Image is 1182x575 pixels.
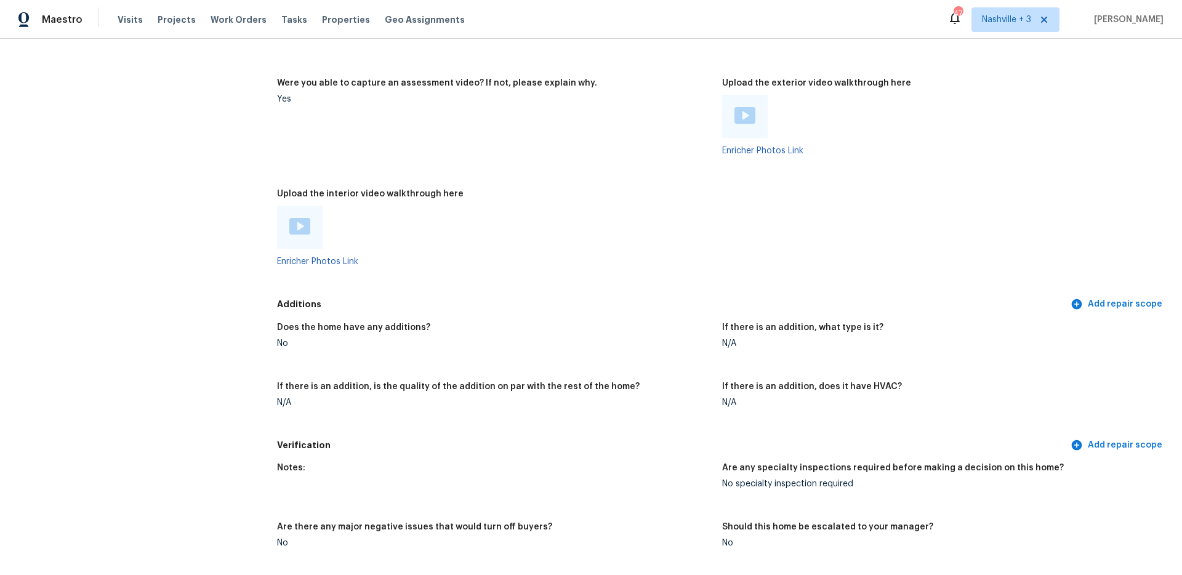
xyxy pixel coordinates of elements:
[722,480,1157,488] div: No specialty inspection required
[281,15,307,24] span: Tasks
[722,323,883,332] h5: If there is an addition, what type is it?
[277,539,712,547] div: No
[1089,14,1164,26] span: [PERSON_NAME]
[277,339,712,348] div: No
[1073,438,1162,453] span: Add repair scope
[42,14,82,26] span: Maestro
[118,14,143,26] span: Visits
[1068,434,1167,457] button: Add repair scope
[158,14,196,26] span: Projects
[277,298,1068,311] h5: Additions
[277,398,712,407] div: N/A
[385,14,465,26] span: Geo Assignments
[734,107,755,124] img: Play Video
[277,323,430,332] h5: Does the home have any additions?
[277,95,712,103] div: Yes
[1068,293,1167,316] button: Add repair scope
[277,257,358,266] a: Enricher Photos Link
[322,14,370,26] span: Properties
[954,7,962,20] div: 47
[289,218,310,236] a: Play Video
[277,382,640,391] h5: If there is an addition, is the quality of the addition on par with the rest of the home?
[277,79,597,87] h5: Were you able to capture an assessment video? If not, please explain why.
[722,339,1157,348] div: N/A
[289,218,310,235] img: Play Video
[734,107,755,126] a: Play Video
[211,14,267,26] span: Work Orders
[277,190,464,198] h5: Upload the interior video walkthrough here
[277,523,552,531] h5: Are there any major negative issues that would turn off buyers?
[722,523,933,531] h5: Should this home be escalated to your manager?
[722,382,902,391] h5: If there is an addition, does it have HVAC?
[277,439,1068,452] h5: Verification
[722,539,1157,547] div: No
[722,147,803,155] a: Enricher Photos Link
[722,464,1064,472] h5: Are any specialty inspections required before making a decision on this home?
[982,14,1031,26] span: Nashville + 3
[722,398,1157,407] div: N/A
[277,464,305,472] h5: Notes:
[1073,297,1162,312] span: Add repair scope
[722,79,911,87] h5: Upload the exterior video walkthrough here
